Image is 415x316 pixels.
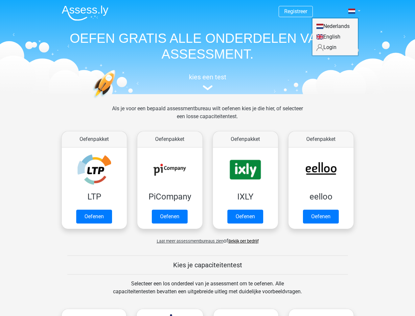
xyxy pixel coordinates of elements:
h5: Kies je capaciteitentest [67,261,348,269]
a: Registreer [284,8,307,14]
a: Nederlands [312,21,358,32]
a: Oefenen [227,210,263,224]
div: of [57,232,359,245]
a: Oefenen [152,210,188,224]
a: Oefenen [303,210,339,224]
a: Bekijk per bedrijf [228,239,259,244]
a: English [312,32,358,42]
h5: kies een test [57,73,359,81]
h1: OEFEN GRATIS ALLE ONDERDELEN VAN JE ASSESSMENT. [57,30,359,62]
img: Assessly [62,5,108,21]
a: kies een test [57,73,359,91]
a: Login [312,42,358,53]
div: Selecteer een los onderdeel van je assessment om te oefenen. Alle capaciteitentesten bevatten een... [107,280,308,303]
img: assessment [203,85,213,90]
img: oefenen [93,70,141,129]
div: Als je voor een bepaald assessmentbureau wilt oefenen kies je die hier, of selecteer een losse ca... [107,105,308,128]
a: Oefenen [76,210,112,224]
span: Laat meer assessmentbureaus zien [157,239,223,244]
